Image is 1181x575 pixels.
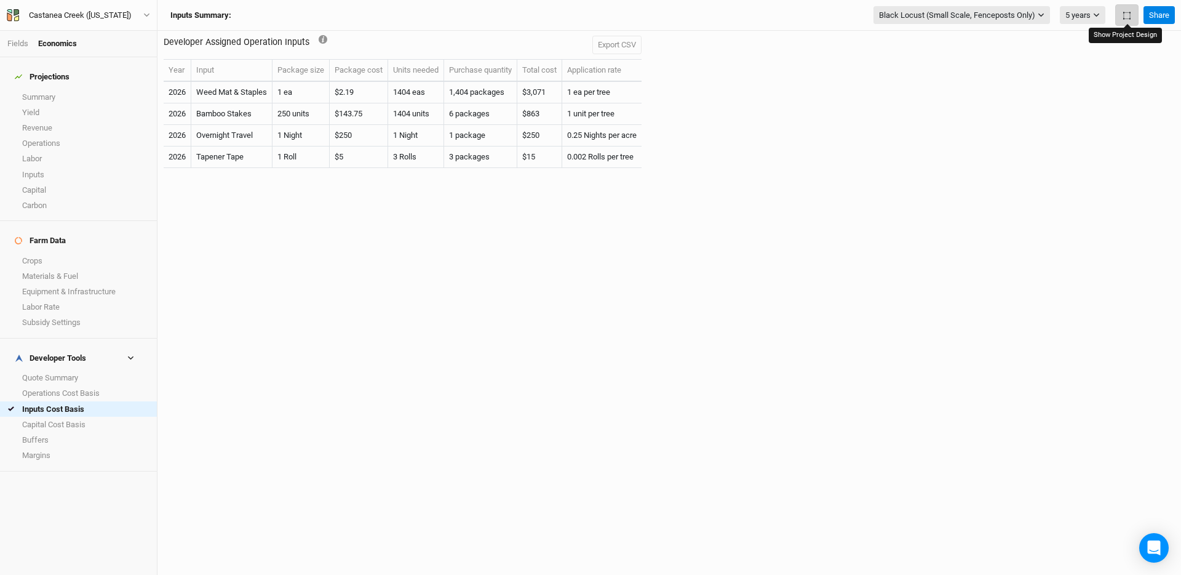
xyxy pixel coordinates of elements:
[517,103,562,125] td: $863
[191,125,272,147] td: Overnight Travel
[388,60,444,82] th: Units needed
[330,60,388,82] th: Package cost
[272,103,330,125] td: 250 units
[388,103,444,125] td: 1404 units
[444,147,517,168] td: 3 packages
[562,103,642,125] td: 1 unit per tree
[444,103,517,125] td: 6 packages
[1139,533,1169,563] div: Open Intercom Messenger
[330,103,388,125] td: $143.75
[1143,6,1175,25] button: Share
[330,125,388,147] td: $250
[272,60,330,82] th: Package size
[517,125,562,147] td: $250
[873,6,1050,25] button: Black Locust (Small Scale, Fenceposts Only)
[592,36,642,54] button: Export CSV
[444,82,517,103] td: 1,404 packages
[444,125,517,147] td: 1 package
[1060,6,1105,25] button: 5 years
[388,82,444,103] td: 1404 eas
[517,60,562,82] th: Total cost
[7,39,28,48] a: Fields
[1089,28,1162,43] div: Show Project Design
[29,9,132,22] div: Castanea Creek (Washington)
[191,60,272,82] th: Input
[29,9,132,22] div: Castanea Creek ([US_STATE])
[15,72,70,82] div: Projections
[317,34,328,45] div: Tooltip anchor
[170,10,231,20] h3: Inputs Summary:
[388,125,444,147] td: 1 Night
[330,147,388,168] td: $5
[164,125,191,147] td: 2026
[191,147,272,168] td: Tapener Tape
[164,60,191,82] th: Year
[879,9,1035,22] span: Black Locust (Small Scale, Fenceposts Only)
[15,236,66,246] div: Farm Data
[191,103,272,125] td: Bamboo Stakes
[7,346,149,371] h4: Developer Tools
[15,353,86,363] div: Developer Tools
[272,147,330,168] td: 1 Roll
[164,147,191,168] td: 2026
[164,103,191,125] td: 2026
[388,147,444,168] td: 3 Rolls
[330,82,388,103] td: $2.19
[164,37,309,47] h3: Developer Assigned Operation Inputs
[444,60,517,82] th: Purchase quantity
[272,82,330,103] td: 1 ea
[562,147,642,168] td: 0.002 Rolls per tree
[562,82,642,103] td: 1 ea per tree
[38,38,77,49] div: Economics
[6,9,151,22] button: Castanea Creek ([US_STATE])
[562,60,642,82] th: Application rate
[562,125,642,147] td: 0.25 Nights per acre
[164,82,191,103] td: 2026
[272,125,330,147] td: 1 Night
[517,147,562,168] td: $15
[191,82,272,103] td: Weed Mat & Staples
[517,82,562,103] td: $3,071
